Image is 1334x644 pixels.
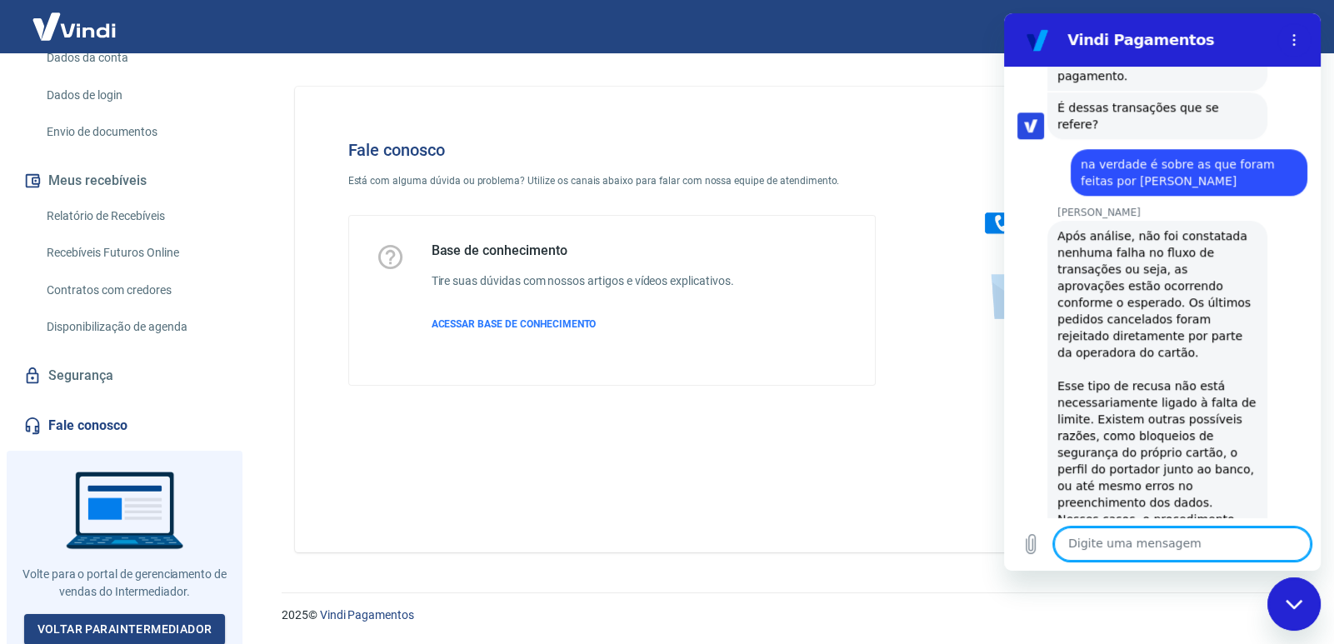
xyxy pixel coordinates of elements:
[432,317,734,332] a: ACESSAR BASE DE CONHECIMENTO
[432,318,597,330] span: ACESSAR BASE DE CONHECIMENTO
[1004,13,1321,571] iframe: Janela de mensagens
[348,173,877,188] p: Está com alguma dúvida ou problema? Utilize os canais abaixo para falar com nossa equipe de atend...
[432,242,734,259] h5: Base de conhecimento
[20,1,128,52] img: Vindi
[432,272,734,290] h6: Tire suas dúvidas com nossos artigos e vídeos explicativos.
[53,214,253,631] div: Após análise, não foi constatada nenhuma falha no fluxo de transações ou seja, as aprovações estã...
[40,236,229,270] a: Recebíveis Futuros Online
[40,115,229,149] a: Envio de documentos
[40,273,229,307] a: Contratos com credores
[952,113,1205,336] img: Fale conosco
[348,140,877,160] h4: Fale conosco
[10,514,43,547] button: Carregar arquivo
[40,41,229,75] a: Dados da conta
[40,310,229,344] a: Disponibilização de agenda
[1267,577,1321,631] iframe: Botão para abrir a janela de mensagens, conversa em andamento
[1254,12,1314,42] button: Sair
[40,78,229,112] a: Dados de login
[282,607,1294,624] p: 2025 ©
[40,199,229,233] a: Relatório de Recebíveis
[320,608,414,622] a: Vindi Pagamentos
[20,357,229,394] a: Segurança
[20,162,229,199] button: Meus recebíveis
[20,407,229,444] a: Fale conosco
